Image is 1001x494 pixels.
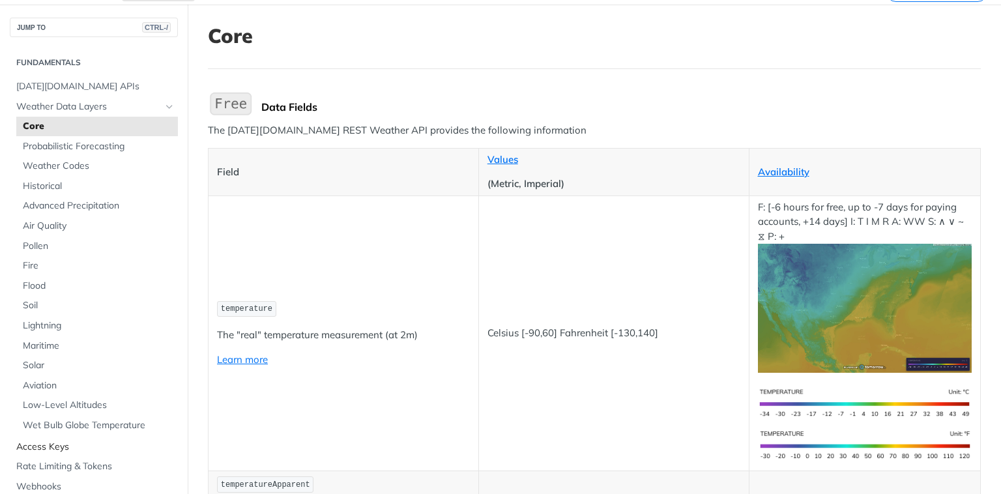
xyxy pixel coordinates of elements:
span: Aviation [23,379,175,392]
a: Core [16,117,178,136]
span: Access Keys [16,441,175,454]
p: Field [217,165,470,180]
span: Flood [23,280,175,293]
p: (Metric, Imperial) [487,177,740,192]
span: Air Quality [23,220,175,233]
a: Rate Limiting & Tokens [10,457,178,476]
div: Data Fields [261,100,981,113]
a: Weather Codes [16,156,178,176]
a: Probabilistic Forecasting [16,137,178,156]
p: F: [-6 hours for free, up to -7 days for paying accounts, +14 days] I: T I M R A: WW S: ∧ ∨ ~ ⧖ P: + [758,200,972,373]
a: Availability [758,166,809,178]
span: Wet Bulb Globe Temperature [23,419,175,432]
span: Soil [23,299,175,312]
span: Weather Codes [23,160,175,173]
a: Values [487,153,518,166]
span: Maritime [23,340,175,353]
span: Fire [23,259,175,272]
span: CTRL-/ [142,22,171,33]
h2: Fundamentals [10,57,178,68]
a: Pollen [16,237,178,256]
span: Rate Limiting & Tokens [16,460,175,473]
p: Celsius [-90,60] Fahrenheit [-130,140] [487,326,740,341]
span: temperature [221,304,272,313]
span: Advanced Precipitation [23,199,175,212]
a: Access Keys [10,437,178,457]
span: Expand image [758,438,972,450]
span: Pollen [23,240,175,253]
a: Flood [16,276,178,296]
a: Historical [16,177,178,196]
p: The "real" temperature measurement (at 2m) [217,328,470,343]
span: Lightning [23,319,175,332]
p: The [DATE][DOMAIN_NAME] REST Weather API provides the following information [208,123,981,138]
a: [DATE][DOMAIN_NAME] APIs [10,77,178,96]
span: temperatureApparent [221,480,310,489]
span: Expand image [758,396,972,409]
span: Probabilistic Forecasting [23,140,175,153]
a: Aviation [16,376,178,396]
button: Hide subpages for Weather Data Layers [164,102,175,112]
span: [DATE][DOMAIN_NAME] APIs [16,80,175,93]
span: Core [23,120,175,133]
a: Air Quality [16,216,178,236]
span: Historical [23,180,175,193]
span: Solar [23,359,175,372]
a: Lightning [16,316,178,336]
h1: Core [208,24,981,48]
a: Maritime [16,336,178,356]
a: Wet Bulb Globe Temperature [16,416,178,435]
button: JUMP TOCTRL-/ [10,18,178,37]
a: Advanced Precipitation [16,196,178,216]
a: Soil [16,296,178,315]
a: Learn more [217,353,268,366]
a: Fire [16,256,178,276]
span: Expand image [758,301,972,313]
a: Low-Level Altitudes [16,396,178,415]
a: Solar [16,356,178,375]
a: Weather Data LayersHide subpages for Weather Data Layers [10,97,178,117]
span: Low-Level Altitudes [23,399,175,412]
span: Weather Data Layers [16,100,161,113]
span: Webhooks [16,480,175,493]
